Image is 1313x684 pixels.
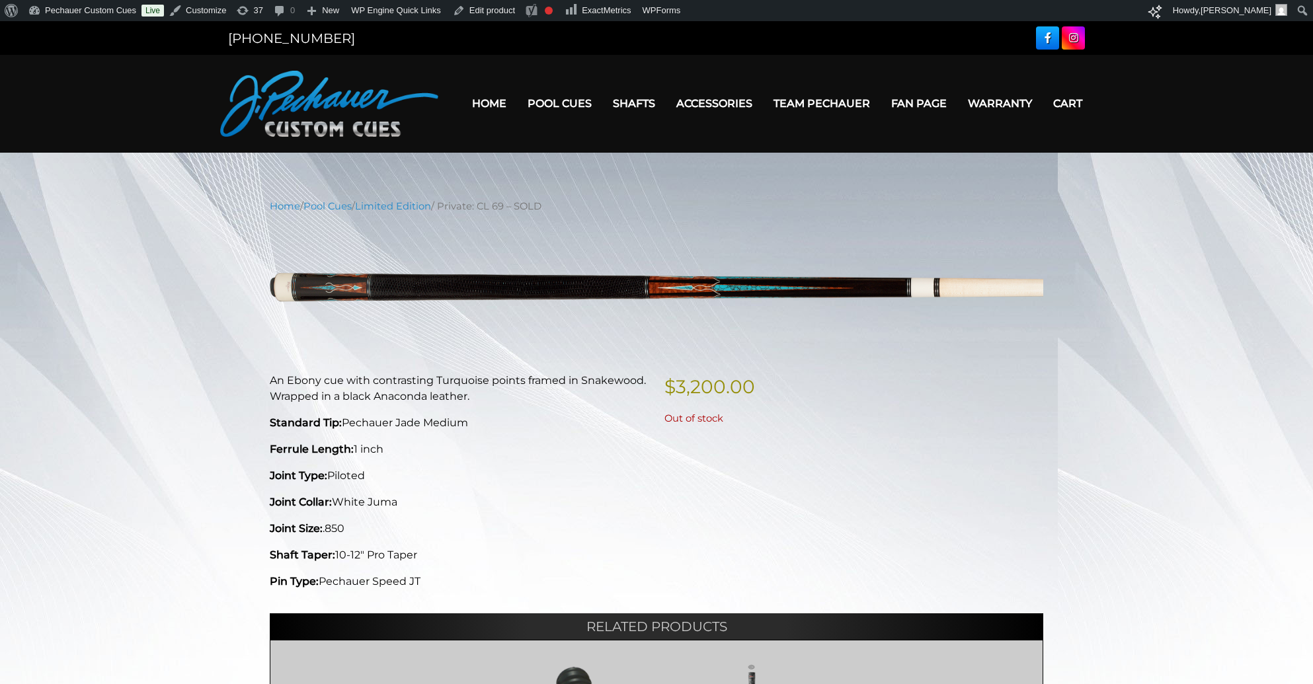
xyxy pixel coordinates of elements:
span: ExactMetrics [582,5,631,15]
a: Accessories [666,87,763,120]
p: White Juma [270,494,649,510]
strong: Shaft Taper: [270,549,335,561]
span: [PERSON_NAME] [1201,5,1271,15]
a: [PHONE_NUMBER] [228,30,355,46]
div: Focus keyphrase not set [545,7,553,15]
bdi: 3,200.00 [664,375,755,398]
strong: Pin Type: [270,575,319,588]
p: An Ebony cue with contrasting Turquoise points framed in Snakewood. Wrapped in a black Anaconda l... [270,373,649,404]
strong: Joint Size: [270,522,323,535]
p: Pechauer Jade Medium [270,415,649,431]
p: .850 [270,521,649,537]
a: Pool Cues [303,200,352,212]
strong: Standard Tip: [270,416,342,429]
p: Piloted [270,468,649,484]
a: Live [141,5,164,17]
strong: Joint Type: [270,469,327,482]
a: Home [461,87,517,120]
a: Limited Edition [355,200,431,212]
a: Team Pechauer [763,87,881,120]
img: pc-17.png [270,223,1043,352]
h2: Related products [270,613,1043,640]
a: Home [270,200,300,212]
strong: Joint Collar: [270,496,332,508]
p: Pechauer Speed JT [270,574,649,589]
a: Cart [1043,87,1093,120]
a: Shafts [602,87,666,120]
a: Pool Cues [517,87,602,120]
p: 10-12″ Pro Taper [270,547,649,563]
a: Fan Page [881,87,957,120]
strong: Ferrule Length: [270,443,354,455]
p: Out of stock [664,411,1043,426]
span: $ [664,375,676,398]
img: Pechauer Custom Cues [220,71,438,137]
p: 1 inch [270,441,649,457]
nav: Breadcrumb [270,199,1043,213]
a: Warranty [957,87,1043,120]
